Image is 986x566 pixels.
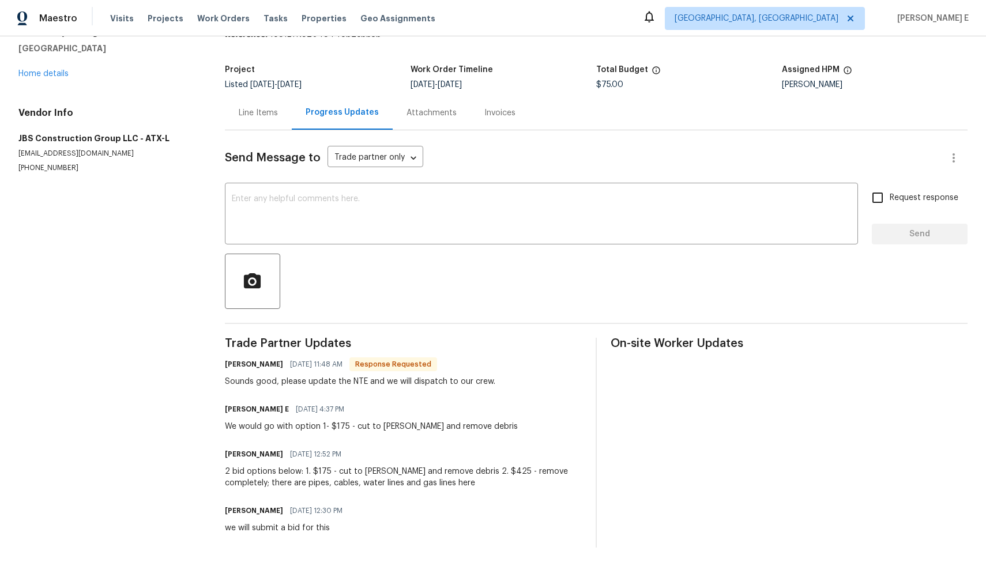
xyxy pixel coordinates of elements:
[18,149,197,159] p: [EMAIL_ADDRESS][DOMAIN_NAME]
[596,81,623,89] span: $75.00
[225,81,302,89] span: Listed
[18,163,197,173] p: [PHONE_NUMBER]
[611,338,968,349] span: On-site Worker Updates
[484,107,515,119] div: Invoices
[250,81,274,89] span: [DATE]
[782,81,968,89] div: [PERSON_NAME]
[290,359,343,370] span: [DATE] 11:48 AM
[225,466,582,489] div: 2 bid options below: 1. $175 - cut to [PERSON_NAME] and remove debris 2. $425 - remove completely...
[411,66,493,74] h5: Work Order Timeline
[18,107,197,119] h4: Vendor Info
[290,505,343,516] span: [DATE] 12:30 PM
[225,376,495,387] div: Sounds good, please update the NTE and we will dispatch to our crew.
[225,505,283,516] h6: [PERSON_NAME]
[225,359,283,370] h6: [PERSON_NAME]
[277,81,302,89] span: [DATE]
[411,81,435,89] span: [DATE]
[652,66,661,81] span: The total cost of line items that have been proposed by Opendoor. This sum includes line items th...
[782,66,840,74] h5: Assigned HPM
[890,192,958,204] span: Request response
[264,14,288,22] span: Tasks
[225,522,349,534] div: we will submit a bid for this
[360,13,435,24] span: Geo Assignments
[225,66,255,74] h5: Project
[596,66,648,74] h5: Total Budget
[893,13,969,24] span: [PERSON_NAME] E
[296,403,344,415] span: [DATE] 4:37 PM
[438,81,462,89] span: [DATE]
[290,448,341,460] span: [DATE] 12:52 PM
[18,43,197,54] h5: [GEOGRAPHIC_DATA]
[225,421,518,432] div: We would go with option 1- $175 - cut to [PERSON_NAME] and remove debris
[225,448,283,460] h6: [PERSON_NAME]
[197,13,250,24] span: Work Orders
[328,149,423,168] div: Trade partner only
[39,13,77,24] span: Maestro
[225,338,582,349] span: Trade Partner Updates
[407,107,457,119] div: Attachments
[411,81,462,89] span: -
[225,403,289,415] h6: [PERSON_NAME] E
[306,107,379,118] div: Progress Updates
[148,13,183,24] span: Projects
[18,133,197,144] h5: JBS Construction Group LLC - ATX-L
[110,13,134,24] span: Visits
[843,66,852,81] span: The hpm assigned to this work order.
[18,70,69,78] a: Home details
[302,13,347,24] span: Properties
[250,81,302,89] span: -
[225,152,321,164] span: Send Message to
[239,107,278,119] div: Line Items
[351,359,436,370] span: Response Requested
[675,13,838,24] span: [GEOGRAPHIC_DATA], [GEOGRAPHIC_DATA]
